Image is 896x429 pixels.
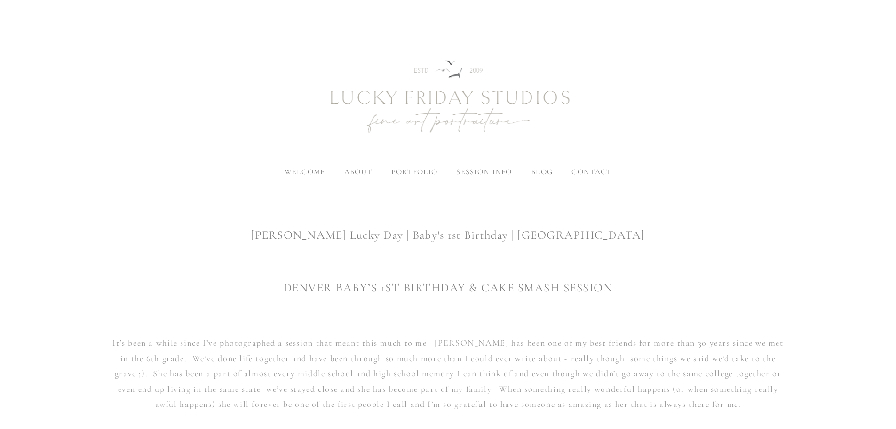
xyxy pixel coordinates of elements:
[391,167,438,177] label: portfolio
[109,229,787,241] h1: [PERSON_NAME] Lucky Day | Baby's 1st Birthday | [GEOGRAPHIC_DATA]
[456,167,512,177] label: session info
[109,335,787,412] p: It’s been a while since I’ve photographed a session that meant this much to me. [PERSON_NAME] has...
[109,280,787,296] h1: DENVER BABY’S 1ST BIRTHDAY & CAKE SMASH SESSION
[531,167,553,177] a: blog
[571,167,611,177] a: contact
[279,27,618,168] img: Newborn Photography Denver | Lucky Friday Studios
[344,167,372,177] label: about
[285,167,325,177] a: welcome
